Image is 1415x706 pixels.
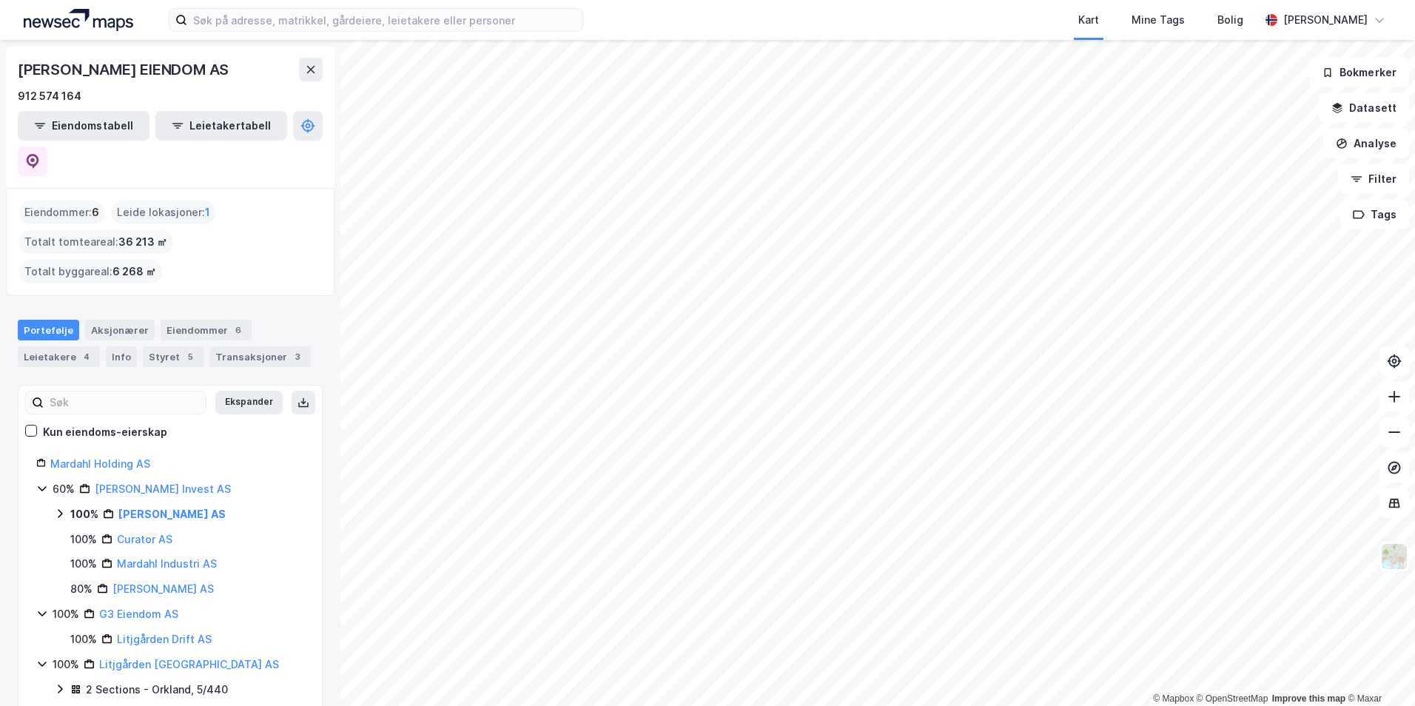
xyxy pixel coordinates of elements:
[1197,693,1268,704] a: OpenStreetMap
[19,230,173,254] div: Totalt tomteareal :
[112,263,156,280] span: 6 268 ㎡
[1283,11,1368,29] div: [PERSON_NAME]
[43,423,167,441] div: Kun eiendoms-eierskap
[290,349,305,364] div: 3
[209,346,311,367] div: Transaksjoner
[183,349,198,364] div: 5
[53,480,75,498] div: 60%
[1272,693,1345,704] a: Improve this map
[70,505,98,523] div: 100%
[118,508,226,520] a: [PERSON_NAME] AS
[1341,635,1415,706] iframe: Chat Widget
[18,346,100,367] div: Leietakere
[70,555,97,573] div: 100%
[70,631,97,648] div: 100%
[1319,93,1409,123] button: Datasett
[106,346,137,367] div: Info
[161,320,252,340] div: Eiendommer
[50,457,150,470] a: Mardahl Holding AS
[79,349,94,364] div: 4
[86,681,228,699] div: 2 Sections - Orkland, 5/440
[117,533,172,545] a: Curator AS
[85,320,155,340] div: Aksjonærer
[70,531,97,548] div: 100%
[1323,129,1409,158] button: Analyse
[95,483,231,495] a: [PERSON_NAME] Invest AS
[118,233,167,251] span: 36 213 ㎡
[111,201,216,224] div: Leide lokasjoner :
[205,204,210,221] span: 1
[143,346,204,367] div: Styret
[19,260,162,283] div: Totalt byggareal :
[92,204,99,221] span: 6
[1078,11,1099,29] div: Kart
[117,633,212,645] a: Litjgården Drift AS
[187,9,582,31] input: Søk på adresse, matrikkel, gårdeiere, leietakere eller personer
[155,111,287,141] button: Leietakertabell
[1380,542,1408,571] img: Z
[1309,58,1409,87] button: Bokmerker
[70,580,93,598] div: 80%
[18,87,81,105] div: 912 574 164
[53,656,79,673] div: 100%
[215,391,283,414] button: Ekspander
[18,320,79,340] div: Portefølje
[112,582,214,595] a: [PERSON_NAME] AS
[1153,693,1194,704] a: Mapbox
[18,111,149,141] button: Eiendomstabell
[19,201,105,224] div: Eiendommer :
[1132,11,1185,29] div: Mine Tags
[231,323,246,337] div: 6
[44,391,206,414] input: Søk
[24,9,133,31] img: logo.a4113a55bc3d86da70a041830d287a7e.svg
[99,608,178,620] a: G3 Eiendom AS
[117,557,217,570] a: Mardahl Industri AS
[1340,200,1409,229] button: Tags
[99,658,279,670] a: Litjgården [GEOGRAPHIC_DATA] AS
[1217,11,1243,29] div: Bolig
[53,605,79,623] div: 100%
[1338,164,1409,194] button: Filter
[18,58,232,81] div: [PERSON_NAME] EIENDOM AS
